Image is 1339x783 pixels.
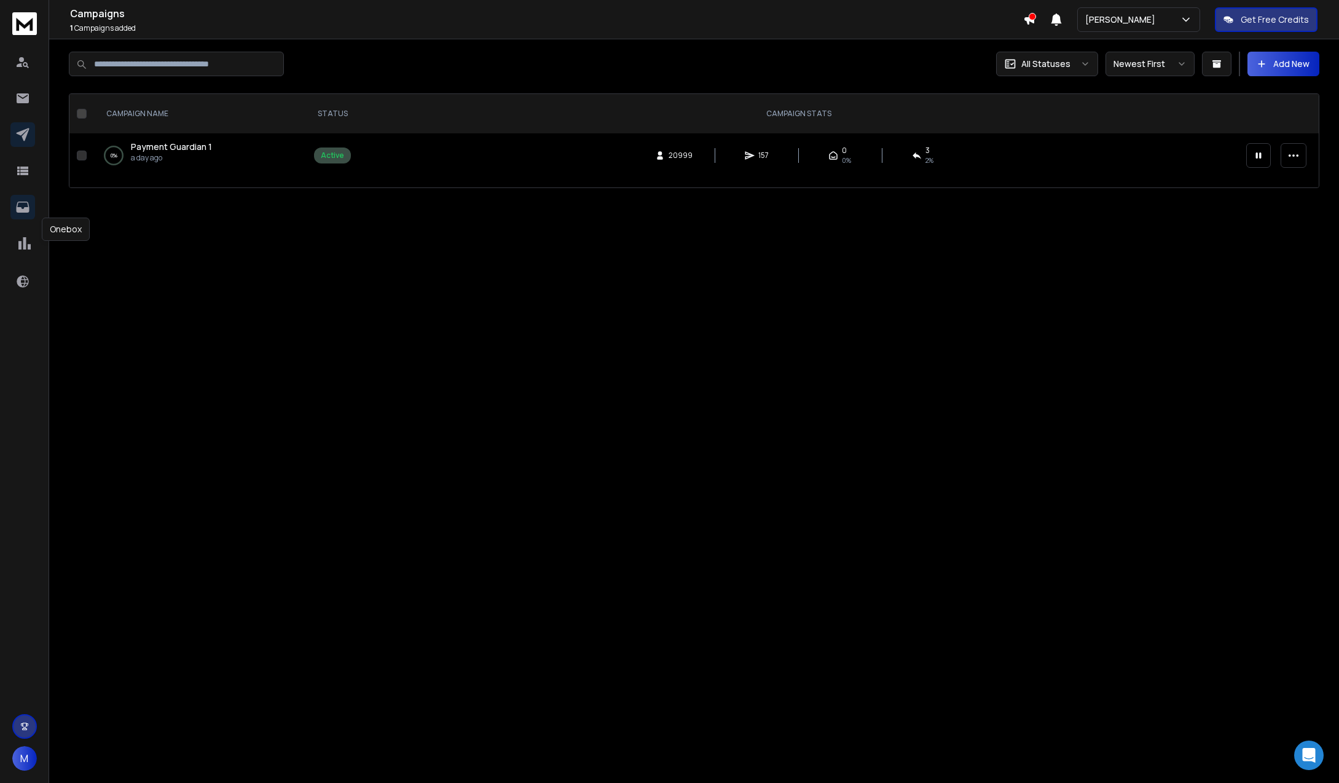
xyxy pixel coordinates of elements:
p: All Statuses [1021,58,1070,70]
p: a day ago [131,153,212,163]
h1: Campaigns [70,6,1023,21]
button: Get Free Credits [1215,7,1317,32]
p: [PERSON_NAME] [1085,14,1160,26]
div: Open Intercom Messenger [1294,741,1324,770]
div: Onebox [42,218,90,241]
td: 0%Payment Guardian 1a day ago [92,133,307,178]
span: 20999 [669,151,693,160]
button: M [12,746,37,771]
th: CAMPAIGN NAME [92,94,307,133]
p: 0 % [111,149,117,162]
span: 157 [758,151,771,160]
div: Active [321,151,344,160]
th: STATUS [307,94,358,133]
a: Payment Guardian 1 [131,141,212,153]
span: 1 [70,23,73,33]
span: 0 [842,146,847,155]
button: Add New [1247,52,1319,76]
span: 3 [925,146,930,155]
span: 2 % [925,155,933,165]
span: Payment Guardian 1 [131,141,212,152]
span: 0% [842,155,851,165]
th: CAMPAIGN STATS [358,94,1239,133]
button: Newest First [1105,52,1195,76]
p: Get Free Credits [1241,14,1309,26]
p: Campaigns added [70,23,1023,33]
img: logo [12,12,37,35]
